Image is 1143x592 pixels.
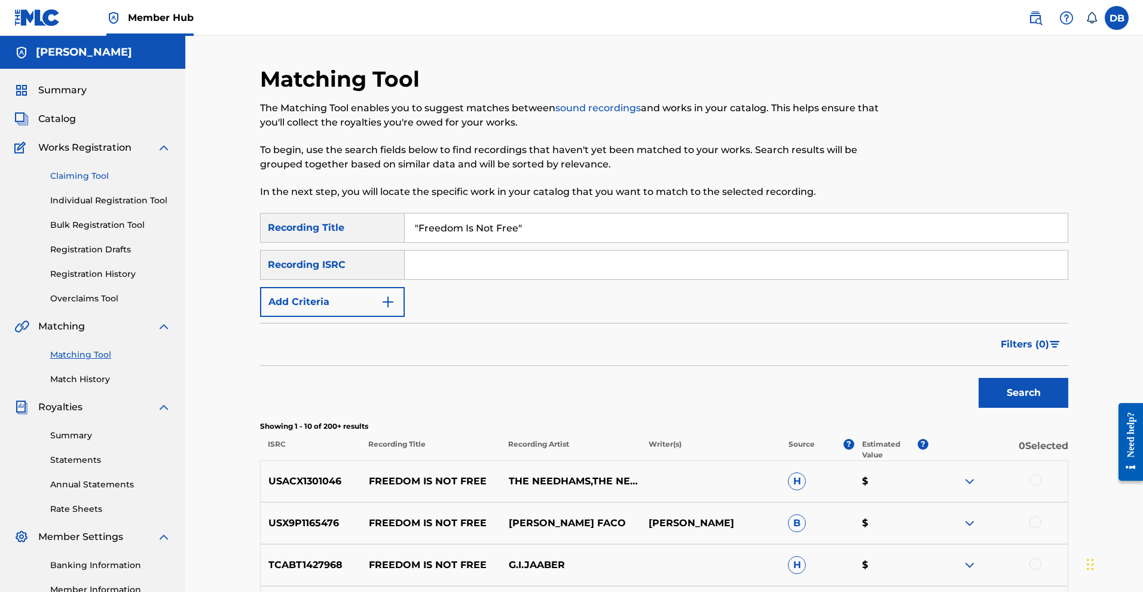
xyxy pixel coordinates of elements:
[157,141,171,155] img: expand
[106,11,121,25] img: Top Rightsholder
[50,478,171,491] a: Annual Statements
[260,143,882,172] p: To begin, use the search fields below to find recordings that haven't yet been matched to your wo...
[14,45,29,60] img: Accounts
[1023,6,1047,30] a: Public Search
[962,474,977,489] img: expand
[962,516,977,530] img: expand
[1028,11,1043,25] img: search
[38,112,76,126] span: Catalog
[1086,12,1098,24] div: Notifications
[789,439,815,460] p: Source
[50,219,171,231] a: Bulk Registration Tool
[788,514,806,532] span: B
[788,556,806,574] span: H
[38,141,132,155] span: Works Registration
[260,101,882,130] p: The Matching Tool enables you to suggest matches between and works in your catalog. This helps en...
[854,558,928,572] p: $
[260,421,1068,432] p: Showing 1 - 10 of 200+ results
[50,559,171,572] a: Banking Information
[260,287,405,317] button: Add Criteria
[261,558,361,572] p: TCABT1427968
[128,11,194,25] span: Member Hub
[14,9,60,26] img: MLC Logo
[38,530,123,544] span: Member Settings
[360,439,500,460] p: Recording Title
[1105,6,1129,30] div: User Menu
[50,194,171,207] a: Individual Registration Tool
[555,102,641,114] a: sound recordings
[260,66,426,93] h2: Matching Tool
[994,329,1068,359] button: Filters (0)
[50,243,171,256] a: Registration Drafts
[928,439,1068,460] p: 0 Selected
[788,472,806,490] span: H
[962,558,977,572] img: expand
[38,319,85,334] span: Matching
[854,474,928,489] p: $
[361,558,501,572] p: FREEDOM IS NOT FREE
[1055,6,1078,30] div: Help
[14,530,29,544] img: Member Settings
[50,292,171,305] a: Overclaims Tool
[1059,11,1074,25] img: help
[14,141,30,155] img: Works Registration
[14,83,29,97] img: Summary
[50,503,171,515] a: Rate Sheets
[36,45,132,59] h5: Denise L. Baker, P.A.
[500,474,640,489] p: THE NEEDHAMS,THE NEEDHAMS
[381,295,395,309] img: 9d2ae6d4665cec9f34b9.svg
[854,516,928,530] p: $
[14,319,29,334] img: Matching
[1001,337,1049,352] span: Filters ( 0 )
[979,378,1068,408] button: Search
[14,112,29,126] img: Catalog
[1087,547,1094,582] div: Drag
[50,373,171,386] a: Match History
[918,439,928,450] span: ?
[50,429,171,442] a: Summary
[361,474,501,489] p: FREEDOM IS NOT FREE
[1110,390,1143,495] iframe: Resource Center
[50,454,171,466] a: Statements
[157,530,171,544] img: expand
[1050,341,1060,348] img: filter
[14,112,76,126] a: CatalogCatalog
[260,185,882,199] p: In the next step, you will locate the specific work in your catalog that you want to match to the...
[14,83,87,97] a: SummarySummary
[862,439,917,460] p: Estimated Value
[500,516,640,530] p: [PERSON_NAME] FACO
[50,170,171,182] a: Claiming Tool
[361,516,501,530] p: FREEDOM IS NOT FREE
[260,213,1068,414] form: Search Form
[14,400,29,414] img: Royalties
[157,400,171,414] img: expand
[50,268,171,280] a: Registration History
[1083,535,1143,592] iframe: Chat Widget
[50,349,171,361] a: Matching Tool
[500,558,640,572] p: G.I.JAABER
[844,439,854,450] span: ?
[640,516,780,530] p: [PERSON_NAME]
[500,439,640,460] p: Recording Artist
[38,83,87,97] span: Summary
[640,439,780,460] p: Writer(s)
[261,474,361,489] p: USACX1301046
[260,439,360,460] p: ISRC
[261,516,361,530] p: USX9P1165476
[38,400,82,414] span: Royalties
[157,319,171,334] img: expand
